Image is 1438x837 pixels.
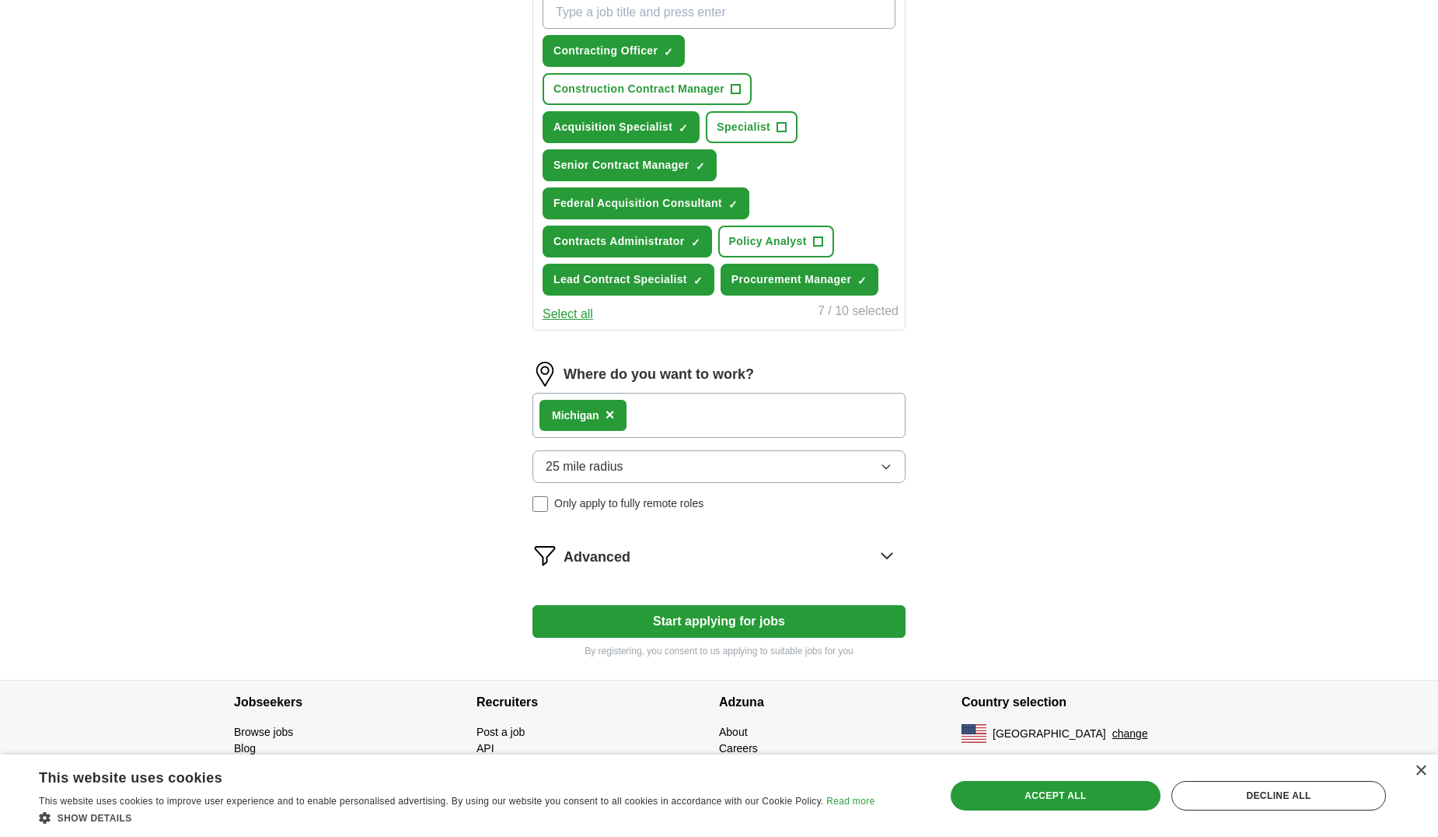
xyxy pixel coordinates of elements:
[543,149,717,181] button: Senior Contract Manager✓
[962,681,1204,724] h4: Country selection
[476,742,494,755] a: API
[857,275,867,287] span: ✓
[532,362,557,387] img: location.png
[553,119,672,135] span: Acquisition Specialist
[532,450,906,483] button: 25 mile radius
[553,233,685,250] span: Contracts Administrator
[962,724,986,743] img: US flag
[234,742,256,755] a: Blog
[679,122,688,135] span: ✓
[1171,781,1386,811] div: Decline all
[58,813,132,824] span: Show details
[543,111,700,143] button: Acquisition Specialist✓
[543,73,752,105] button: Construction Contract Manager
[543,187,749,219] button: Federal Acquisition Consultant✓
[553,43,658,59] span: Contracting Officer
[532,605,906,638] button: Start applying for jobs
[728,198,738,211] span: ✓
[552,408,599,424] div: gan
[951,781,1161,811] div: Accept all
[476,726,525,738] a: Post a job
[532,543,557,568] img: filter
[553,81,724,97] span: Construction Contract Manager
[706,111,798,143] button: Specialist
[731,271,851,288] span: Procurement Manager
[546,457,623,476] span: 25 mile radius
[693,275,703,287] span: ✓
[553,195,722,212] span: Federal Acquisition Consultant
[532,496,548,512] input: Only apply to fully remote roles
[606,404,615,427] button: ×
[696,160,705,173] span: ✓
[553,157,689,173] span: Senior Contract Manager
[564,547,630,568] span: Advanced
[564,364,754,385] label: Where do you want to work?
[719,742,758,755] a: Careers
[691,236,700,249] span: ✓
[39,796,824,807] span: This website uses cookies to improve user experience and to enable personalised advertising. By u...
[1415,765,1426,777] div: Close
[826,796,874,807] a: Read more, opens a new window
[543,35,685,67] button: Contracting Officer✓
[234,726,293,738] a: Browse jobs
[39,810,874,825] div: Show details
[554,496,703,512] span: Only apply to fully remote roles
[818,302,899,324] div: 7 / 10 selected
[606,406,615,423] span: ×
[718,226,834,257] button: Policy Analyst
[729,233,807,250] span: Policy Analyst
[552,409,580,422] strong: Michi
[553,271,687,288] span: Lead Contract Specialist
[543,264,714,296] button: Lead Contract Specialist✓
[532,644,906,658] p: By registering, you consent to us applying to suitable jobs for you
[1112,726,1148,742] button: change
[543,305,593,324] button: Select all
[39,764,836,787] div: This website uses cookies
[664,46,673,58] span: ✓
[717,119,770,135] span: Specialist
[721,264,878,296] button: Procurement Manager✓
[543,226,712,257] button: Contracts Administrator✓
[719,726,748,738] a: About
[993,726,1106,742] span: [GEOGRAPHIC_DATA]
